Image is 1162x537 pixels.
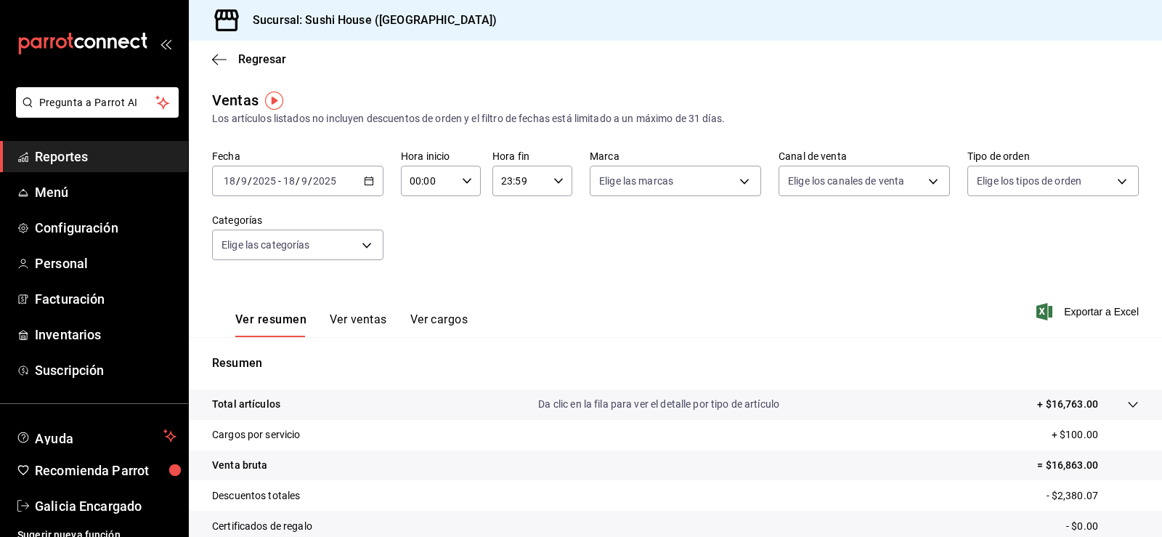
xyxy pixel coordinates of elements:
p: Total artículos [212,397,280,412]
input: -- [240,175,248,187]
span: / [308,175,312,187]
input: -- [283,175,296,187]
label: Marca [590,151,761,161]
p: Venta bruta [212,458,267,473]
img: Tooltip marker [265,92,283,110]
span: Recomienda Parrot [35,461,176,480]
span: / [236,175,240,187]
button: Regresar [212,52,286,66]
span: - [278,175,281,187]
button: Ver resumen [235,312,306,337]
span: Elige los canales de venta [788,174,904,188]
span: Facturación [35,289,176,309]
span: Inventarios [35,325,176,344]
p: = $16,863.00 [1037,458,1139,473]
button: Ver cargos [410,312,468,337]
span: Pregunta a Parrot AI [39,95,156,110]
label: Categorías [212,215,383,225]
button: Pregunta a Parrot AI [16,87,179,118]
label: Hora fin [492,151,572,161]
input: -- [223,175,236,187]
input: ---- [312,175,337,187]
span: Galicia Encargado [35,496,176,516]
h3: Sucursal: Sushi House ([GEOGRAPHIC_DATA]) [241,12,497,29]
label: Canal de venta [779,151,950,161]
label: Hora inicio [401,151,481,161]
input: ---- [252,175,277,187]
div: Ventas [212,89,259,111]
p: Resumen [212,355,1139,372]
span: Reportes [35,147,176,166]
span: / [248,175,252,187]
label: Tipo de orden [967,151,1139,161]
input: -- [301,175,308,187]
label: Fecha [212,151,383,161]
p: - $2,380.07 [1047,488,1139,504]
p: Da clic en la fila para ver el detalle por tipo de artículo [538,397,779,412]
div: Los artículos listados no incluyen descuentos de orden y el filtro de fechas está limitado a un m... [212,111,1139,126]
span: Configuración [35,218,176,238]
p: Cargos por servicio [212,427,301,443]
button: Exportar a Excel [1039,303,1139,320]
button: Ver ventas [330,312,387,337]
p: + $100.00 [1052,427,1139,443]
p: Descuentos totales [212,488,300,504]
span: Elige los tipos de orden [977,174,1081,188]
span: / [296,175,300,187]
p: + $16,763.00 [1037,397,1098,412]
p: Certificados de regalo [212,519,312,534]
p: - $0.00 [1066,519,1139,534]
span: Regresar [238,52,286,66]
a: Pregunta a Parrot AI [10,105,179,121]
div: navigation tabs [235,312,468,337]
span: Personal [35,254,176,273]
button: open_drawer_menu [160,38,171,49]
span: Ayuda [35,427,158,445]
span: Suscripción [35,360,176,380]
span: Elige las marcas [599,174,673,188]
span: Menú [35,182,176,202]
span: Elige las categorías [222,238,310,252]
